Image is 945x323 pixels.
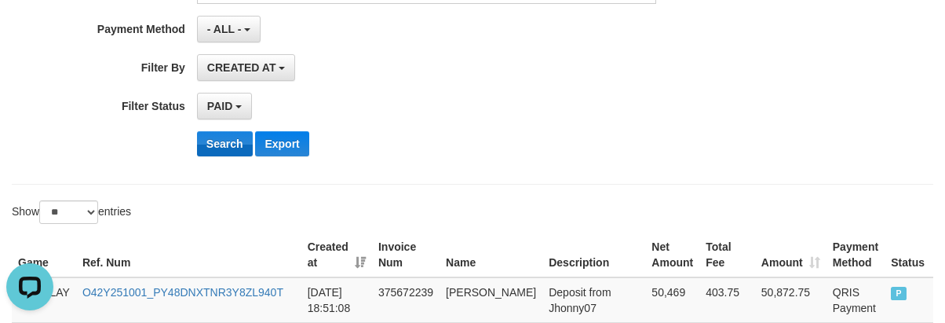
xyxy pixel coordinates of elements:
td: [DATE] 18:51:08 [301,277,372,323]
select: Showentries [39,200,98,224]
th: Net Amount [645,233,699,277]
th: Description [542,233,645,277]
th: Ref. Num [76,233,301,277]
button: - ALL - [197,16,261,42]
th: Payment Method [826,233,885,277]
button: CREATED AT [197,54,296,81]
td: 50,469 [645,277,699,323]
button: Export [255,131,308,156]
th: Name [440,233,542,277]
td: [PERSON_NAME] [440,277,542,323]
td: Deposit from Jhonny07 [542,277,645,323]
th: Game [12,233,76,277]
span: PAID [207,100,232,112]
span: PAID [891,287,907,300]
button: PAID [197,93,252,119]
span: CREATED AT [207,61,276,74]
button: Open LiveChat chat widget [6,6,53,53]
td: QRIS Payment [826,277,885,323]
th: Invoice Num [372,233,440,277]
td: 50,872.75 [755,277,826,323]
th: Amount: activate to sort column ascending [755,233,826,277]
span: - ALL - [207,23,242,35]
th: Total Fee [699,233,755,277]
label: Show entries [12,200,131,224]
th: Status [885,233,933,277]
td: 403.75 [699,277,755,323]
button: Search [197,131,253,156]
td: 375672239 [372,277,440,323]
th: Created at: activate to sort column ascending [301,233,372,277]
a: O42Y251001_PY48DNXTNR3Y8ZL940T [82,286,283,299]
